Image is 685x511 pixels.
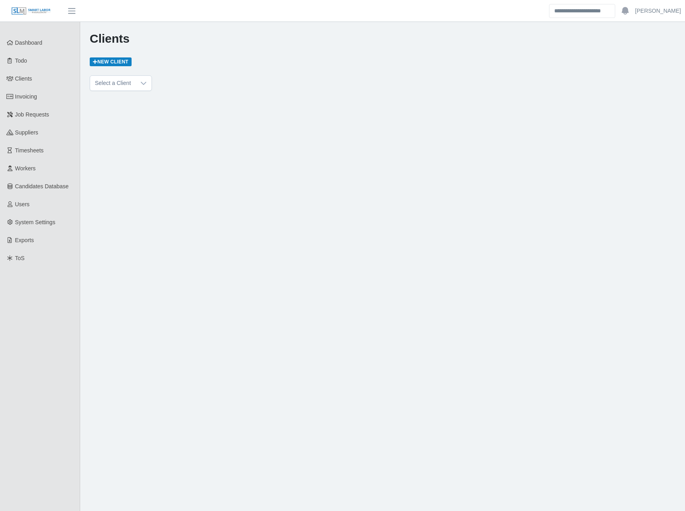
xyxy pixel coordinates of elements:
[90,32,675,46] h1: Clients
[15,237,34,243] span: Exports
[15,219,55,225] span: System Settings
[15,111,49,118] span: Job Requests
[15,93,37,100] span: Invoicing
[549,4,615,18] input: Search
[15,255,25,261] span: ToS
[15,57,27,64] span: Todo
[15,183,69,189] span: Candidates Database
[11,7,51,16] img: SLM Logo
[15,39,43,46] span: Dashboard
[90,57,132,66] a: New Client
[15,165,36,172] span: Workers
[15,129,38,136] span: Suppliers
[635,7,681,15] a: [PERSON_NAME]
[15,147,44,154] span: Timesheets
[90,76,136,91] span: Select a Client
[15,75,32,82] span: Clients
[15,201,30,207] span: Users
